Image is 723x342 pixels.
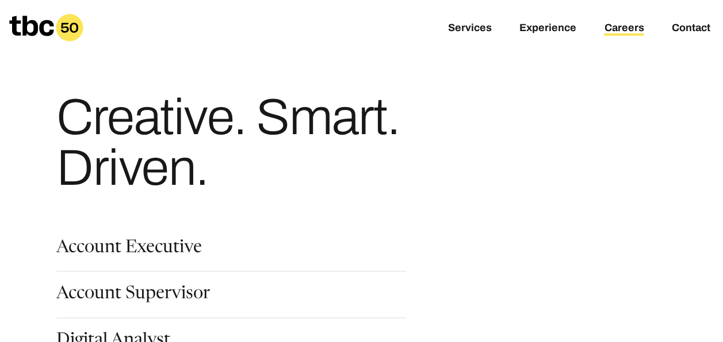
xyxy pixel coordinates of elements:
[448,22,492,36] a: Services
[56,240,202,259] a: Account Executive
[604,22,644,36] a: Careers
[519,22,576,36] a: Experience
[671,22,710,36] a: Contact
[56,92,498,193] h1: Creative. Smart. Driven.
[56,286,210,305] a: Account Supervisor
[9,14,83,41] a: Homepage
